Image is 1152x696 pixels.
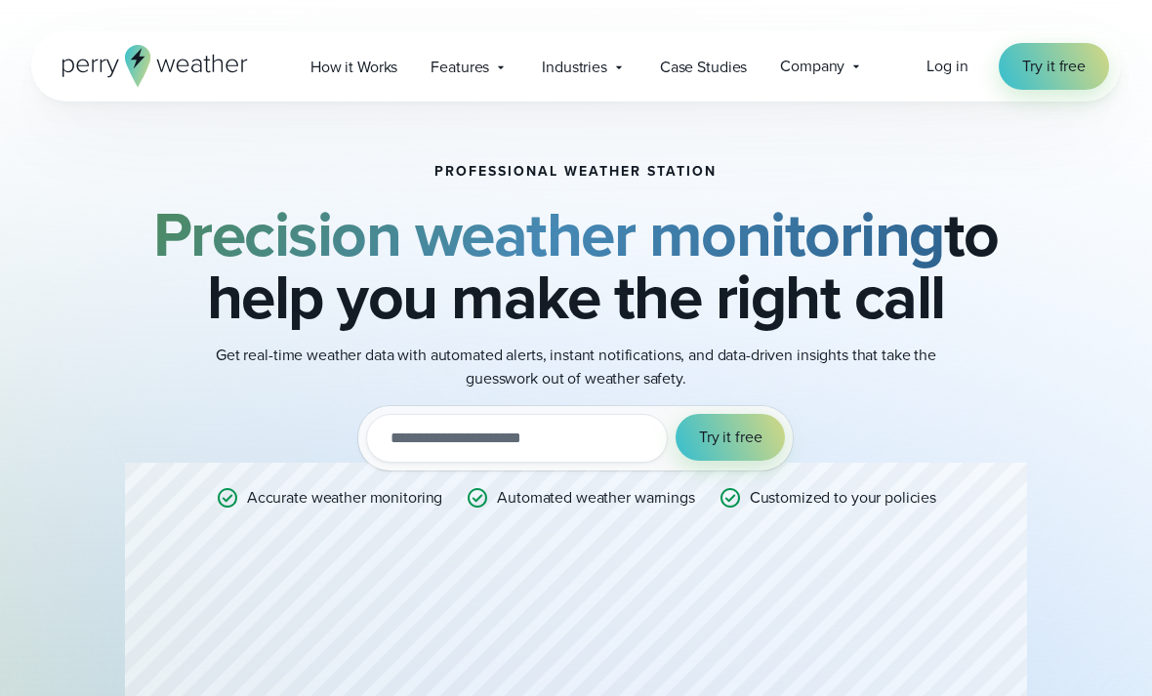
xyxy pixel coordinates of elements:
[643,47,763,87] a: Case Studies
[1022,55,1086,78] span: Try it free
[542,56,607,79] span: Industries
[153,188,944,280] strong: Precision weather monitoring
[750,486,936,510] p: Customized to your policies
[294,47,414,87] a: How it Works
[497,486,694,510] p: Automated weather warnings
[125,203,1028,328] h2: to help you make the right call
[185,344,967,390] p: Get real-time weather data with automated alerts, instant notifications, and data-driven insights...
[434,164,717,180] h1: Professional Weather Station
[926,55,967,77] span: Log in
[310,56,397,79] span: How it Works
[247,486,442,510] p: Accurate weather monitoring
[676,414,786,461] button: Try it free
[926,55,967,78] a: Log in
[699,426,762,449] span: Try it free
[660,56,747,79] span: Case Studies
[780,55,844,78] span: Company
[999,43,1109,90] a: Try it free
[431,56,489,79] span: Features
